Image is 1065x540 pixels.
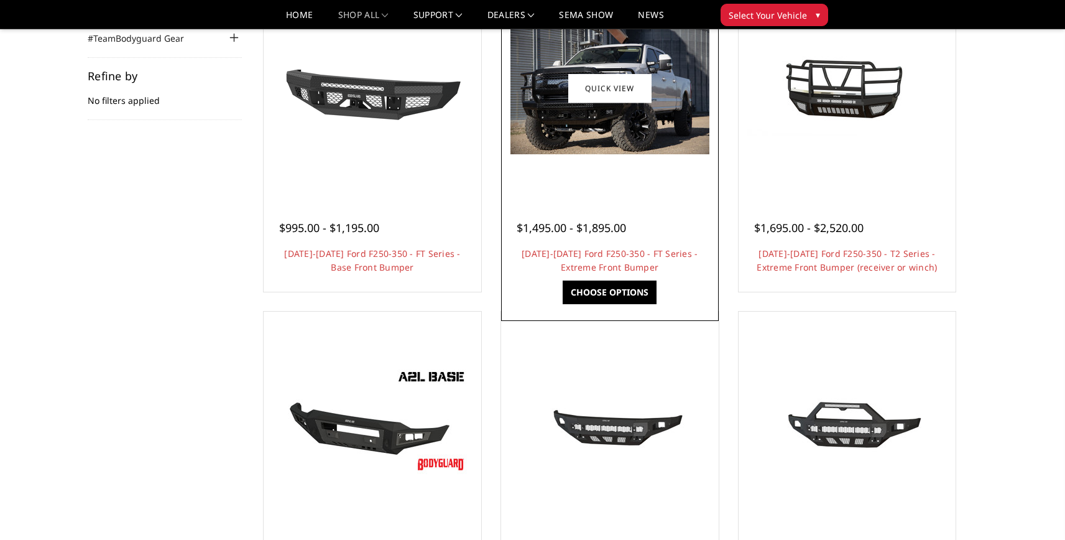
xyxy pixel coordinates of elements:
a: Support [413,11,463,29]
span: Select Your Vehicle [729,9,807,22]
img: 2017-2022 Ford F250-350 - FT Series - Base Front Bumper [273,32,472,144]
div: No filters applied [88,70,242,120]
a: [DATE]-[DATE] Ford F250-350 - FT Series - Base Front Bumper [284,248,460,273]
span: $1,695.00 - $2,520.00 [754,220,864,235]
a: [DATE]-[DATE] Ford F250-350 - FT Series - Extreme Front Bumper [522,248,698,273]
button: Select Your Vehicle [721,4,828,26]
span: $995.00 - $1,195.00 [279,220,379,235]
a: 2017-2022 Ford F250-350 - Freedom Series - Sport Front Bumper (non-winch) 2017-2022 Ford F250-350... [742,315,953,526]
a: [DATE]-[DATE] Ford F250-350 - T2 Series - Extreme Front Bumper (receiver or winch) [757,248,937,273]
h5: Refine by [88,70,242,81]
a: Home [286,11,313,29]
a: A2L Series - Base Front Bumper (Non Winch) A2L Series - Base Front Bumper (Non Winch) [267,315,478,526]
span: $1,495.00 - $1,895.00 [517,220,626,235]
span: ▾ [816,8,820,21]
a: SEMA Show [559,11,613,29]
a: 2017-2022 Ford F250-350 - Freedom Series - Base Front Bumper (non-winch) 2017-2022 Ford F250-350 ... [504,315,716,526]
a: #TeamBodyguard Gear [88,32,200,45]
a: shop all [338,11,389,29]
a: Choose Options [563,281,657,304]
img: 2017-2022 Ford F250-350 - FT Series - Extreme Front Bumper [510,22,709,154]
a: Quick view [568,73,652,103]
a: Dealers [487,11,535,29]
a: News [638,11,663,29]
